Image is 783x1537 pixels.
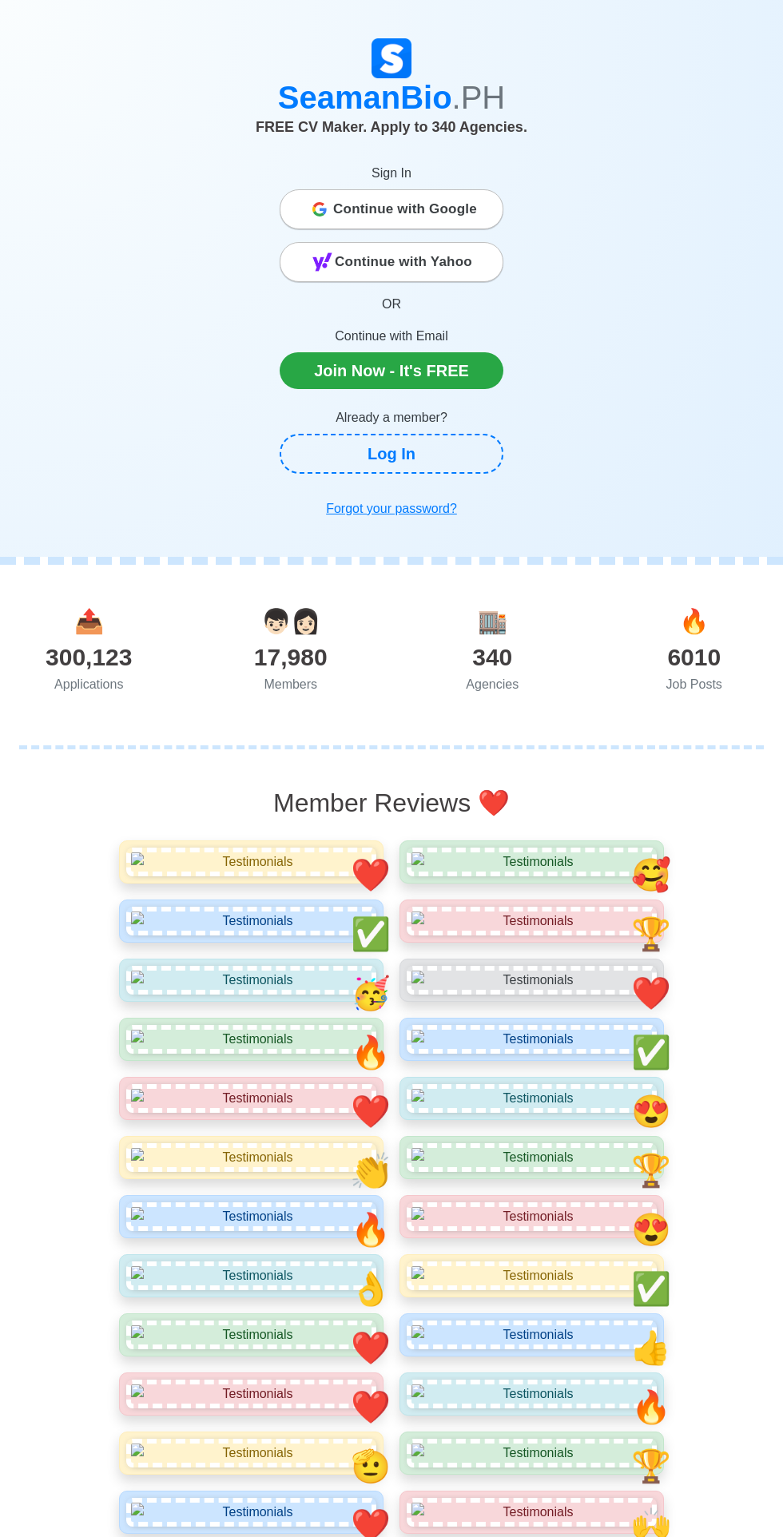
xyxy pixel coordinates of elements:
h1: SeamanBio [116,78,667,117]
span: smiley [351,1212,391,1247]
span: smiley [631,975,671,1011]
img: Testimonials [126,1261,376,1290]
span: smiley [351,857,391,892]
span: smiley [351,1094,391,1129]
span: smiley [631,1330,671,1365]
button: Continue with Google [280,189,503,229]
span: smiley [351,916,391,951]
div: Members [190,675,392,694]
span: smiley [631,1153,671,1188]
img: Testimonials [407,1261,657,1290]
img: Testimonials [126,848,376,876]
img: Logo [372,38,411,78]
div: Agencies [391,675,594,694]
u: Forgot your password? [326,502,457,515]
img: Testimonials [407,1380,657,1408]
img: Testimonials [126,1439,376,1467]
span: applications [74,608,104,634]
span: smiley [631,1035,671,1070]
span: smiley [631,1271,671,1306]
p: Continue with Email [280,327,503,346]
a: Forgot your password? [280,493,503,525]
img: Testimonials [126,1321,376,1349]
div: 340 [391,639,594,675]
p: OR [280,295,503,314]
img: Testimonials [126,966,376,995]
img: Testimonials [126,1025,376,1054]
span: smiley [351,1153,391,1188]
a: Log In [280,434,503,474]
a: Join Now - It's FREE [280,352,503,389]
img: Testimonials [126,907,376,935]
span: smiley [351,1035,391,1070]
span: smiley [351,1330,391,1365]
span: smiley [351,1271,391,1306]
img: Testimonials [407,907,657,935]
img: Testimonials [126,1084,376,1113]
span: agencies [478,608,507,634]
img: Testimonials [407,1084,657,1113]
span: Continue with Yahoo [335,246,472,278]
span: emoji [478,788,510,817]
span: smiley [351,1389,391,1424]
img: Testimonials [126,1380,376,1408]
span: smiley [351,1448,391,1483]
span: smiley [351,975,391,1011]
span: smiley [631,857,671,892]
img: Testimonials [407,1025,657,1054]
img: Testimonials [126,1202,376,1231]
span: FREE CV Maker. Apply to 340 Agencies. [256,119,527,135]
span: smiley [631,1094,671,1129]
button: Continue with Yahoo [280,242,503,282]
span: users [261,608,320,634]
img: Testimonials [407,966,657,995]
p: Sign In [280,164,503,183]
span: smiley [631,916,671,951]
span: jobs [679,608,709,634]
img: Testimonials [407,1202,657,1231]
div: 17,980 [190,639,392,675]
img: Testimonials [407,1143,657,1172]
span: Continue with Google [333,193,477,225]
img: Testimonials [126,1143,376,1172]
img: Testimonials [126,1498,376,1527]
img: Testimonials [407,1321,657,1349]
img: Testimonials [407,1439,657,1467]
span: smiley [631,1389,671,1424]
span: .PH [452,80,506,115]
span: smiley [631,1212,671,1247]
img: Testimonials [407,848,657,876]
img: Testimonials [407,1498,657,1527]
h2: Member Reviews [116,788,667,818]
span: smiley [631,1448,671,1483]
p: Already a member? [280,408,503,427]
